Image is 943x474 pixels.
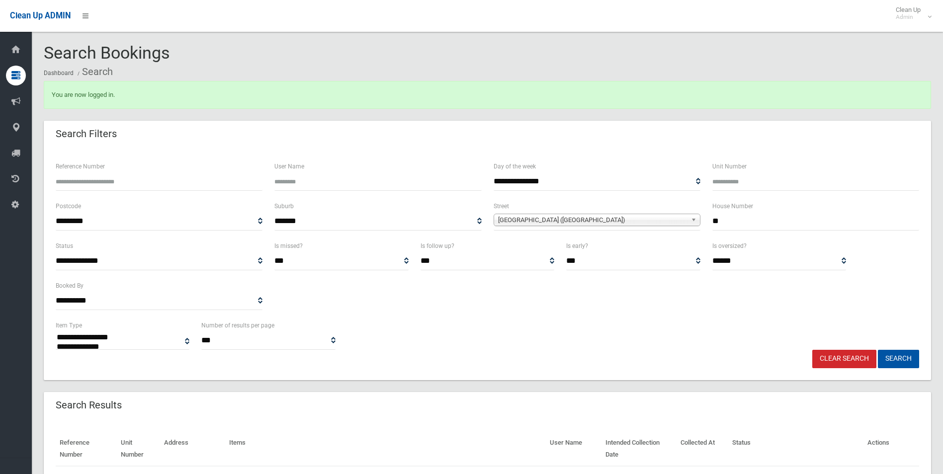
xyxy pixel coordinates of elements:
[56,240,73,251] label: Status
[56,280,84,291] label: Booked By
[56,201,81,212] label: Postcode
[44,70,74,77] a: Dashboard
[274,240,303,251] label: Is missed?
[863,432,919,466] th: Actions
[274,201,294,212] label: Suburb
[56,432,117,466] th: Reference Number
[878,350,919,368] button: Search
[812,350,876,368] a: Clear Search
[421,240,454,251] label: Is follow up?
[44,395,134,415] header: Search Results
[225,432,545,466] th: Items
[44,81,931,109] div: You are now logged in.
[44,124,129,144] header: Search Filters
[75,63,113,81] li: Search
[56,161,105,172] label: Reference Number
[728,432,863,466] th: Status
[274,161,304,172] label: User Name
[546,432,601,466] th: User Name
[566,240,588,251] label: Is early?
[56,320,82,331] label: Item Type
[601,432,677,466] th: Intended Collection Date
[891,6,931,21] span: Clean Up
[712,240,747,251] label: Is oversized?
[494,201,509,212] label: Street
[10,11,71,20] span: Clean Up ADMIN
[44,43,170,63] span: Search Bookings
[896,13,921,21] small: Admin
[712,161,747,172] label: Unit Number
[712,201,753,212] label: House Number
[160,432,225,466] th: Address
[677,432,728,466] th: Collected At
[498,214,687,226] span: [GEOGRAPHIC_DATA] ([GEOGRAPHIC_DATA])
[494,161,536,172] label: Day of the week
[201,320,274,331] label: Number of results per page
[117,432,160,466] th: Unit Number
